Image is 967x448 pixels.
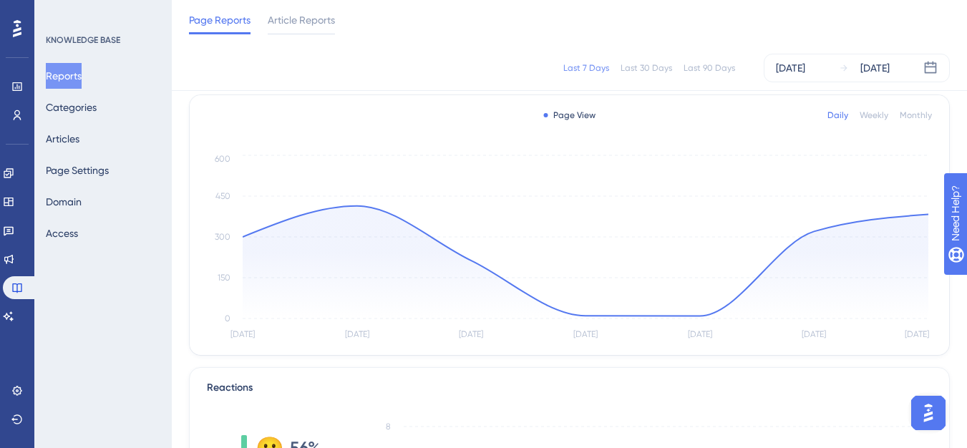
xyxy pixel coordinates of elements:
tspan: 150 [218,273,230,283]
div: Reactions [207,379,932,396]
div: Daily [827,109,848,121]
tspan: [DATE] [459,329,483,339]
span: Page Reports [189,11,251,29]
div: [DATE] [776,59,805,77]
div: Last 30 Days [621,62,672,74]
tspan: 300 [215,232,230,242]
div: Page View [543,109,596,121]
tspan: 8 [386,422,391,432]
tspan: [DATE] [573,329,598,339]
tspan: 0 [225,313,230,323]
button: Access [46,220,78,246]
tspan: [DATE] [688,329,712,339]
button: Articles [46,126,79,152]
span: Article Reports [268,11,335,29]
div: Last 90 Days [684,62,735,74]
div: Weekly [860,109,888,121]
div: Last 7 Days [563,62,609,74]
tspan: [DATE] [230,329,255,339]
button: Categories [46,94,97,120]
tspan: [DATE] [345,329,369,339]
tspan: 450 [215,191,230,201]
button: Domain [46,189,82,215]
iframe: UserGuiding AI Assistant Launcher [907,391,950,434]
tspan: 600 [215,154,230,164]
button: Reports [46,63,82,89]
div: Monthly [900,109,932,121]
div: KNOWLEDGE BASE [46,34,120,46]
tspan: [DATE] [802,329,826,339]
div: [DATE] [860,59,890,77]
tspan: [DATE] [905,329,929,339]
button: Page Settings [46,157,109,183]
span: Need Help? [34,4,89,21]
